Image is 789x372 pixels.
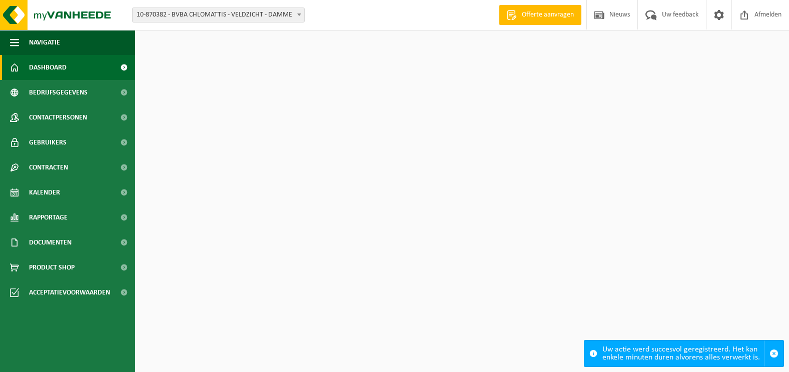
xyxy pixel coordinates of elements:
[29,55,67,80] span: Dashboard
[29,30,60,55] span: Navigatie
[29,280,110,305] span: Acceptatievoorwaarden
[29,180,60,205] span: Kalender
[29,205,68,230] span: Rapportage
[29,255,75,280] span: Product Shop
[29,130,67,155] span: Gebruikers
[602,340,764,366] div: Uw actie werd succesvol geregistreerd. Het kan enkele minuten duren alvorens alles verwerkt is.
[29,230,72,255] span: Documenten
[29,80,88,105] span: Bedrijfsgegevens
[499,5,581,25] a: Offerte aanvragen
[133,8,304,22] span: 10-870382 - BVBA CHLOMATTIS - VELDZICHT - DAMME
[29,105,87,130] span: Contactpersonen
[519,10,576,20] span: Offerte aanvragen
[29,155,68,180] span: Contracten
[132,7,305,22] span: 10-870382 - BVBA CHLOMATTIS - VELDZICHT - DAMME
